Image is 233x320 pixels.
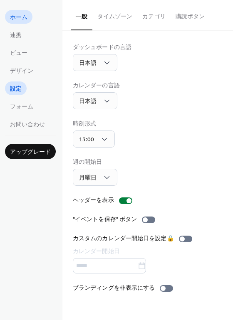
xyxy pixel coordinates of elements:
[73,158,116,167] div: 週の開始日
[5,117,50,131] a: お問い合わせ
[73,43,131,52] div: ダッシュボードの言語
[5,99,38,113] a: フォーム
[10,103,33,111] span: フォーム
[10,85,22,94] span: 設定
[79,96,97,107] span: 日本語
[10,121,45,129] span: お問い合わせ
[73,81,120,90] div: カレンダーの言語
[5,10,32,24] a: ホーム
[73,284,155,293] div: ブランディングを非表示にする
[10,67,33,76] span: デザイン
[79,134,94,145] span: 13:00
[10,31,22,40] span: 連携
[5,81,27,95] a: 設定
[5,64,38,77] a: デザイン
[5,46,32,59] a: ビュー
[79,172,97,184] span: 月曜日
[73,196,114,205] div: ヘッダーを表示
[79,58,97,69] span: 日本語
[5,144,56,159] button: アップグレード
[10,13,27,22] span: ホーム
[10,49,27,58] span: ビュー
[73,120,113,128] div: 時刻形式
[73,215,137,224] div: "イベントを保存" ボタン
[5,28,27,42] a: 連携
[10,148,51,157] span: アップグレード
